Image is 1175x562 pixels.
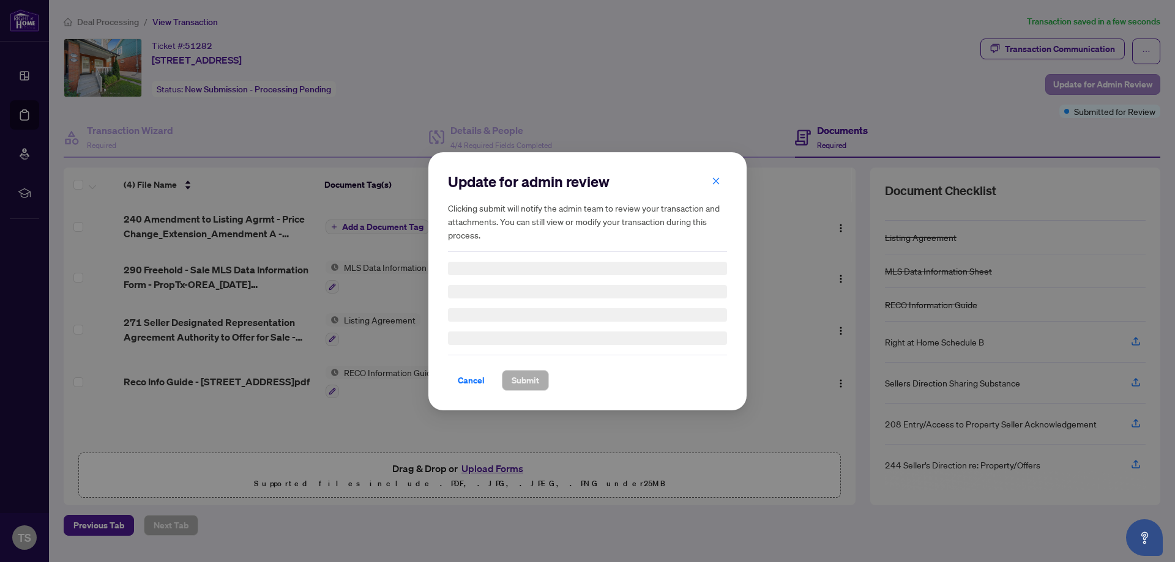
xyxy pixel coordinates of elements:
span: close [712,176,720,185]
span: Cancel [458,371,485,390]
h5: Clicking submit will notify the admin team to review your transaction and attachments. You can st... [448,201,727,242]
h2: Update for admin review [448,172,727,191]
button: Cancel [448,370,494,391]
button: Open asap [1126,519,1163,556]
button: Submit [502,370,549,391]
